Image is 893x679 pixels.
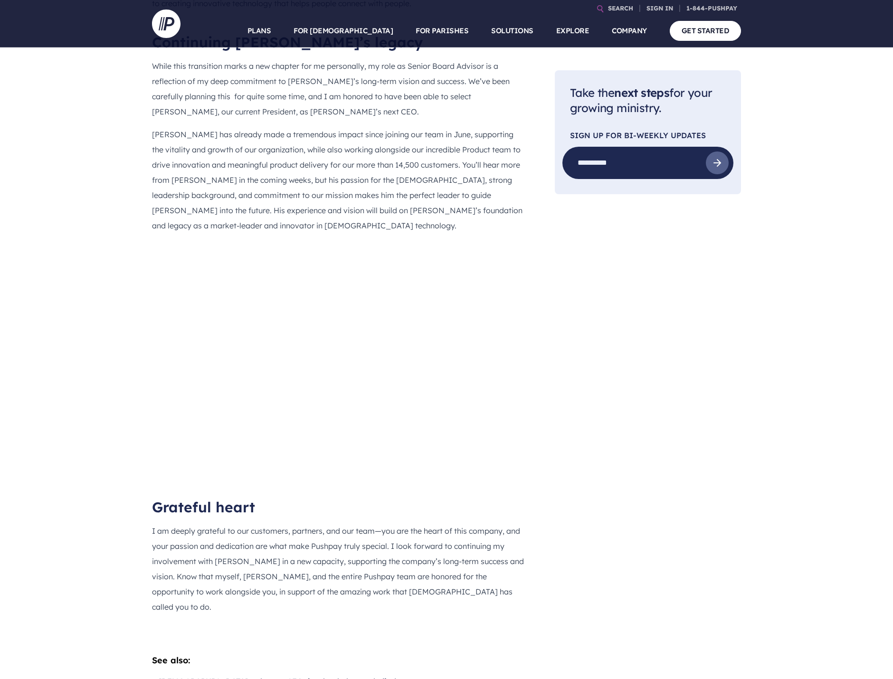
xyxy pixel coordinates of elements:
iframe: CEO Transition [152,250,524,459]
span: Take the for your growing ministry. [570,85,712,115]
span: next steps [614,85,669,100]
a: EXPLORE [556,14,589,47]
a: GET STARTED [670,21,741,40]
div: Vidyard media player [152,250,524,459]
h2: Continuing [PERSON_NAME]’s legacy [152,34,524,51]
p: I am deeply grateful to our customers, partners, and our team—you are the heart of this company, ... [152,523,524,614]
a: FOR [DEMOGRAPHIC_DATA] [294,14,393,47]
p: While this transition marks a new chapter for me personally, my role as Senior Board Advisor is a... [152,58,524,119]
a: SOLUTIONS [491,14,533,47]
p: [PERSON_NAME] has already made a tremendous impact since joining our team in June, supporting the... [152,127,524,233]
h2: Grateful heart [152,499,524,516]
a: FOR PARISHES [416,14,468,47]
a: COMPANY [612,14,647,47]
a: PLANS [247,14,271,47]
span: See also: [152,654,524,667]
p: SIGN UP FOR Bi-Weekly Updates [570,132,726,140]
